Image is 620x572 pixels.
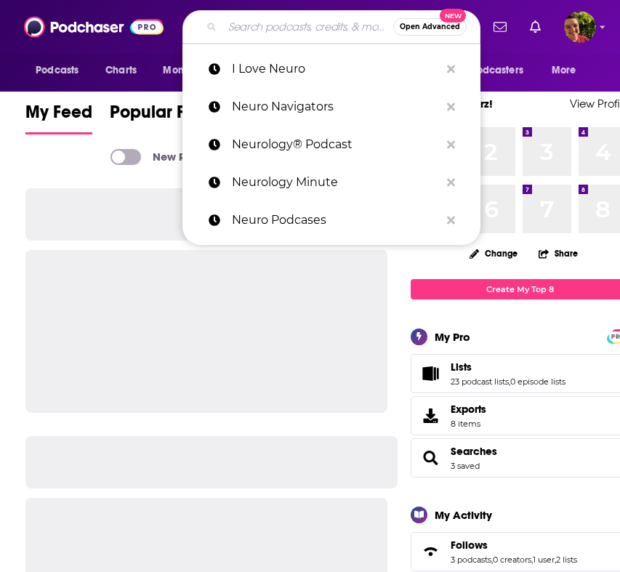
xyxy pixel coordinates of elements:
[435,330,470,344] div: My Pro
[182,164,480,201] a: Neurology Minute
[451,445,497,458] a: Searches
[416,541,445,562] a: Follows
[509,376,510,387] span: ,
[435,508,492,522] div: My Activity
[451,360,472,374] span: Lists
[533,555,555,565] a: 1 user
[36,60,78,81] span: Podcasts
[416,363,445,384] a: Lists
[444,57,544,84] button: open menu
[440,9,466,23] span: New
[524,15,547,39] a: Show notifications dropdown
[182,126,480,164] a: Neurology® Podcast
[451,403,486,416] span: Exports
[182,50,480,88] a: I Love Neuro
[182,88,480,126] a: Neuro Navigators
[454,60,523,81] span: For Podcasters
[556,555,577,565] a: 2 lists
[182,10,480,44] div: Search podcasts, credits, & more...
[232,50,440,88] p: I Love Neuro
[232,88,440,126] p: Neuro Navigators
[564,11,596,43] span: Logged in as Marz
[25,57,97,84] button: open menu
[488,15,512,39] a: Show notifications dropdown
[531,555,533,565] span: ,
[25,101,92,134] a: My Feed
[110,149,302,165] a: New Releases & Guests Only
[451,461,480,471] a: 3 saved
[451,376,509,387] a: 23 podcast lists
[182,201,480,239] a: Neuro Podcases
[232,201,440,239] p: Neuro Podcases
[163,60,214,81] span: Monitoring
[542,57,595,84] button: open menu
[153,57,233,84] button: open menu
[538,239,579,267] button: Share
[451,419,486,429] span: 8 items
[491,555,493,565] span: ,
[451,555,491,565] a: 3 podcasts
[96,57,145,84] a: Charts
[451,360,565,374] a: Lists
[393,18,467,36] button: Open AdvancedNew
[25,101,92,132] span: My Feed
[416,406,445,426] span: Exports
[400,23,460,31] span: Open Advanced
[451,539,577,552] a: Follows
[493,555,531,565] a: 0 creators
[232,126,440,164] p: Neurology® Podcast
[24,13,164,41] img: Podchaser - Follow, Share and Rate Podcasts
[555,555,556,565] span: ,
[222,15,393,39] input: Search podcasts, credits, & more...
[110,101,216,134] a: Popular Feed
[232,164,440,201] p: Neurology Minute
[510,376,565,387] a: 0 episode lists
[105,60,137,81] span: Charts
[564,11,596,43] button: Show profile menu
[552,60,576,81] span: More
[416,448,445,468] a: Searches
[564,11,596,43] img: User Profile
[451,539,488,552] span: Follows
[461,244,526,262] button: Change
[110,101,216,132] span: Popular Feed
